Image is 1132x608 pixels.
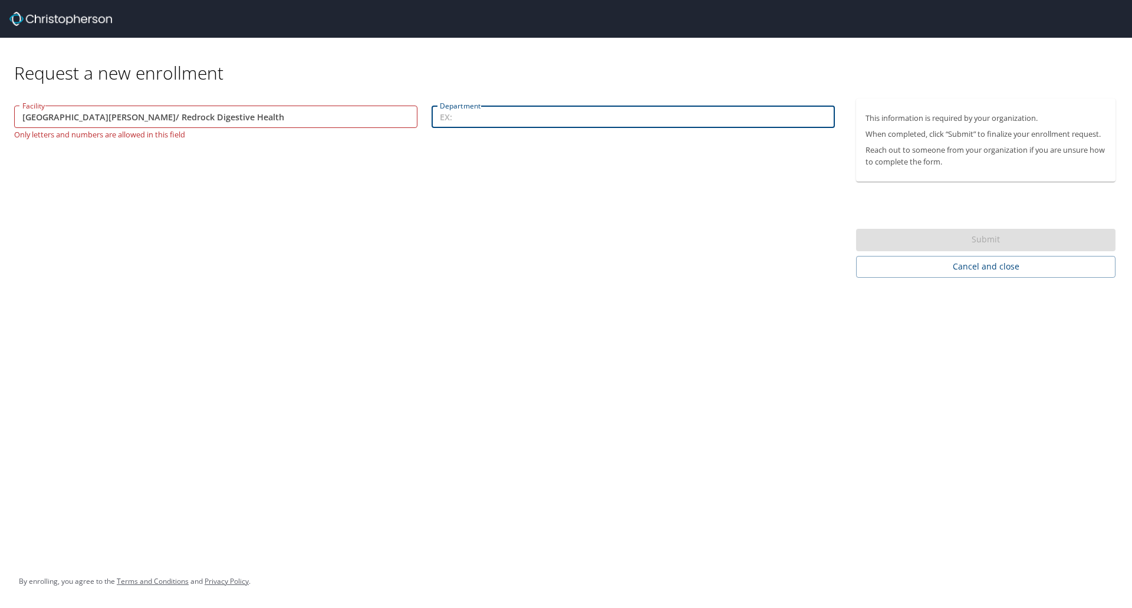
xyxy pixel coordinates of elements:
[14,106,417,128] input: EX:
[117,576,189,586] a: Terms and Conditions
[14,38,1125,84] div: Request a new enrollment
[866,113,1106,124] p: This information is required by your organization.
[19,567,251,596] div: By enrolling, you agree to the and .
[14,128,417,139] p: Only letters and numbers are allowed in this field
[856,256,1115,278] button: Cancel and close
[205,576,249,586] a: Privacy Policy
[866,129,1106,140] p: When completed, click “Submit” to finalize your enrollment request.
[866,144,1106,167] p: Reach out to someone from your organization if you are unsure how to complete the form.
[866,259,1106,274] span: Cancel and close
[9,12,112,26] img: cbt logo
[432,106,835,128] input: EX:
